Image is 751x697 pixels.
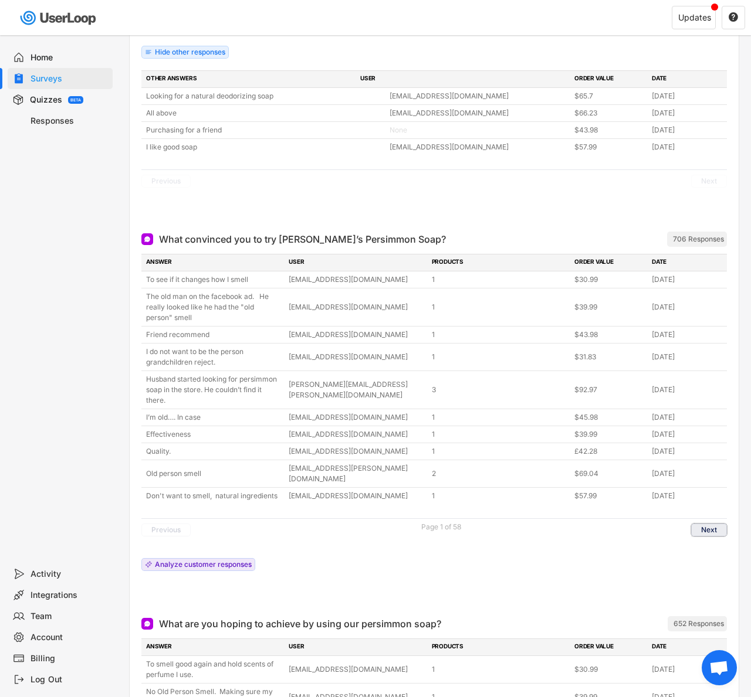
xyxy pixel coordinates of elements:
[574,664,645,675] div: $30.99
[574,352,645,362] div: $31.83
[155,561,252,568] div: Analyze customer responses
[289,412,424,423] div: [EMAIL_ADDRESS][DOMAIN_NAME]
[141,523,191,536] button: Previous
[652,257,722,268] div: DATE
[146,659,282,680] div: To smell good again and hold scents of perfume I use.
[31,674,108,685] div: Log Out
[146,346,282,368] div: I do not want to be the person grandchildren reject.
[31,52,108,63] div: Home
[30,94,62,106] div: Quizzes
[691,523,727,536] button: Next
[289,274,424,285] div: [EMAIL_ADDRESS][DOMAIN_NAME]
[652,664,722,675] div: [DATE]
[574,329,645,340] div: $43.98
[432,274,567,285] div: 1
[652,446,722,457] div: [DATE]
[144,236,151,243] img: Open Ended
[574,108,645,118] div: $66.23
[652,125,722,135] div: [DATE]
[652,142,722,152] div: [DATE]
[673,234,724,244] div: 706 Responses
[289,491,424,501] div: [EMAIL_ADDRESS][DOMAIN_NAME]
[574,446,645,457] div: £42.28
[289,463,424,484] div: [EMAIL_ADDRESS][PERSON_NAME][DOMAIN_NAME]
[652,302,722,312] div: [DATE]
[289,446,424,457] div: [EMAIL_ADDRESS][DOMAIN_NAME]
[652,91,722,101] div: [DATE]
[390,91,567,101] div: [EMAIL_ADDRESS][DOMAIN_NAME]
[31,569,108,580] div: Activity
[146,446,282,457] div: Quality.
[146,468,282,479] div: Old person smell
[146,291,282,323] div: The old man on the facebook ad. He really looked like he had the "old person" smell
[432,429,567,440] div: 1
[574,429,645,440] div: $39.99
[289,257,424,268] div: USER
[652,74,722,84] div: DATE
[146,108,383,118] div: All above
[155,49,225,56] div: Hide other responses
[652,491,722,501] div: [DATE]
[728,12,739,23] button: 
[652,385,722,395] div: [DATE]
[652,642,722,652] div: DATE
[574,74,645,84] div: ORDER VALUE
[289,302,424,312] div: [EMAIL_ADDRESS][DOMAIN_NAME]
[146,274,282,285] div: To see if it changes how I smell
[159,617,441,631] div: What are you hoping to achieve by using our persimmon soap?
[289,664,424,675] div: [EMAIL_ADDRESS][DOMAIN_NAME]
[729,12,738,22] text: 
[146,125,383,135] div: Purchasing for a friend
[674,619,724,628] div: 652 Responses
[144,620,151,627] img: Open Ended
[574,468,645,479] div: $69.04
[652,352,722,362] div: [DATE]
[289,352,424,362] div: [EMAIL_ADDRESS][DOMAIN_NAME]
[289,329,424,340] div: [EMAIL_ADDRESS][DOMAIN_NAME]
[432,468,567,479] div: 2
[70,98,81,102] div: BETA
[31,590,108,601] div: Integrations
[390,108,567,118] div: [EMAIL_ADDRESS][DOMAIN_NAME]
[432,302,567,312] div: 1
[652,108,722,118] div: [DATE]
[31,611,108,622] div: Team
[574,302,645,312] div: $39.99
[652,329,722,340] div: [DATE]
[432,491,567,501] div: 1
[432,642,567,652] div: PRODUCTS
[432,385,567,395] div: 3
[146,142,383,152] div: I like good soap
[574,642,645,652] div: ORDER VALUE
[652,412,722,423] div: [DATE]
[146,412,282,423] div: I’m old…. In case
[390,142,567,152] div: [EMAIL_ADDRESS][DOMAIN_NAME]
[691,175,727,188] button: Next
[146,91,383,101] div: Looking for a natural deodorizing soap
[146,257,282,268] div: ANSWER
[289,429,424,440] div: [EMAIL_ADDRESS][DOMAIN_NAME]
[31,115,108,127] div: Responses
[652,429,722,440] div: [DATE]
[146,74,353,84] div: OTHER ANSWERS
[574,125,645,135] div: $43.98
[289,642,424,652] div: USER
[432,446,567,457] div: 1
[289,379,424,400] div: [PERSON_NAME][EMAIL_ADDRESS][PERSON_NAME][DOMAIN_NAME]
[31,653,108,664] div: Billing
[159,232,446,246] div: What convinced you to try [PERSON_NAME]’s Persimmon Soap?
[574,385,645,395] div: $92.97
[18,6,100,30] img: userloop-logo-01.svg
[141,175,191,188] button: Previous
[702,650,737,685] div: Open chat
[652,468,722,479] div: [DATE]
[652,274,722,285] div: [DATE]
[574,491,645,501] div: $57.99
[574,274,645,285] div: $30.99
[432,664,567,675] div: 1
[31,632,108,643] div: Account
[390,125,567,135] div: None
[146,329,282,340] div: Friend recommend
[574,142,645,152] div: $57.99
[678,13,711,22] div: Updates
